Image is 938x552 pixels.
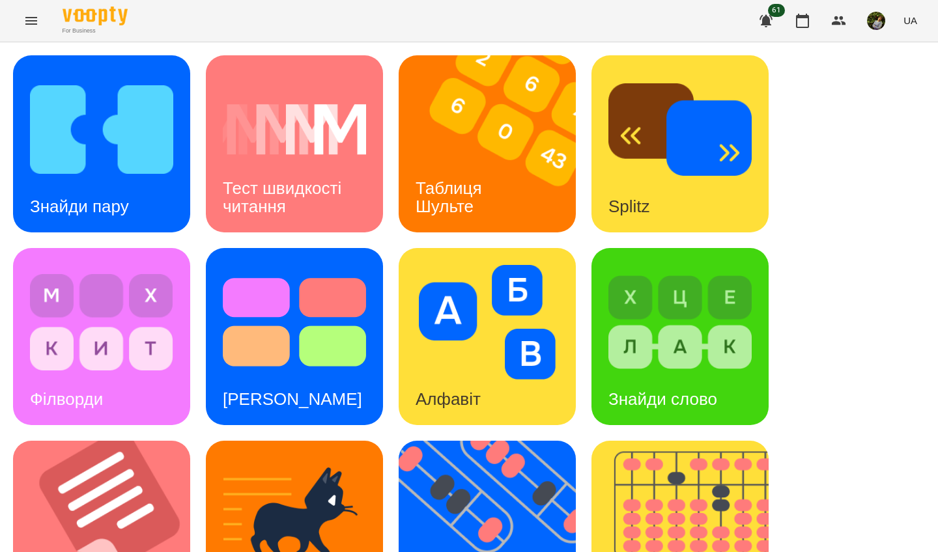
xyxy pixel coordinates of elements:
[30,389,103,409] h3: Філворди
[206,55,383,232] a: Тест швидкості читанняТест швидкості читання
[903,14,917,27] span: UA
[416,265,559,379] img: Алфавіт
[399,55,592,232] img: Таблиця Шульте
[30,72,173,187] img: Знайди пару
[30,197,129,216] h3: Знайди пару
[223,72,366,187] img: Тест швидкості читання
[399,248,576,425] a: АлфавітАлфавіт
[867,12,885,30] img: b75e9dd987c236d6cf194ef640b45b7d.jpg
[416,178,487,215] h3: Таблиця Шульте
[399,55,576,232] a: Таблиця ШультеТаблиця Шульте
[591,55,769,232] a: SplitzSplitz
[13,248,190,425] a: ФілвордиФілворди
[63,7,128,25] img: Voopty Logo
[591,248,769,425] a: Знайди словоЗнайди слово
[63,27,128,35] span: For Business
[608,265,752,379] img: Знайди слово
[416,389,481,409] h3: Алфавіт
[206,248,383,425] a: Тест Струпа[PERSON_NAME]
[608,72,752,187] img: Splitz
[223,389,362,409] h3: [PERSON_NAME]
[16,5,47,36] button: Menu
[608,389,717,409] h3: Знайди слово
[223,178,346,215] h3: Тест швидкості читання
[898,8,922,33] button: UA
[223,265,366,379] img: Тест Струпа
[13,55,190,232] a: Знайди паруЗнайди пару
[30,265,173,379] img: Філворди
[608,197,650,216] h3: Splitz
[768,4,785,17] span: 61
